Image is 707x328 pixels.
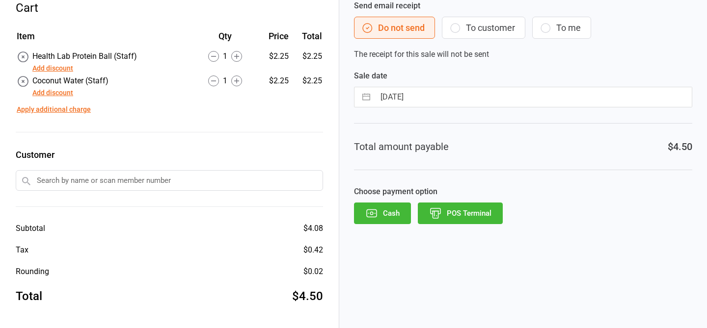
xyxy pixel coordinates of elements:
[32,63,73,74] button: Add discount
[354,17,435,39] button: Do not send
[354,186,692,198] label: Choose payment option
[292,287,323,305] div: $4.50
[293,50,322,74] td: $2.25
[16,223,45,234] div: Subtotal
[303,266,323,278] div: $0.02
[193,29,257,50] th: Qty
[32,51,137,61] span: Health Lab Protein Ball (Staff)
[193,75,257,87] div: 1
[532,17,591,39] button: To me
[354,139,449,154] div: Total amount payable
[418,202,503,224] button: POS Terminal
[17,104,91,115] button: Apply additional charge
[668,139,692,154] div: $4.50
[32,88,73,98] button: Add discount
[258,50,289,62] div: $2.25
[17,29,192,50] th: Item
[16,266,49,278] div: Rounding
[193,50,257,62] div: 1
[16,148,323,161] label: Customer
[303,244,323,256] div: $0.42
[354,202,411,224] button: Cash
[293,29,322,50] th: Total
[16,244,28,256] div: Tax
[258,29,289,43] div: Price
[303,223,323,234] div: $4.08
[293,75,322,99] td: $2.25
[32,76,109,85] span: Coconut Water (Staff)
[258,75,289,87] div: $2.25
[354,70,692,82] label: Sale date
[16,170,323,191] input: Search by name or scan member number
[442,17,525,39] button: To customer
[16,287,42,305] div: Total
